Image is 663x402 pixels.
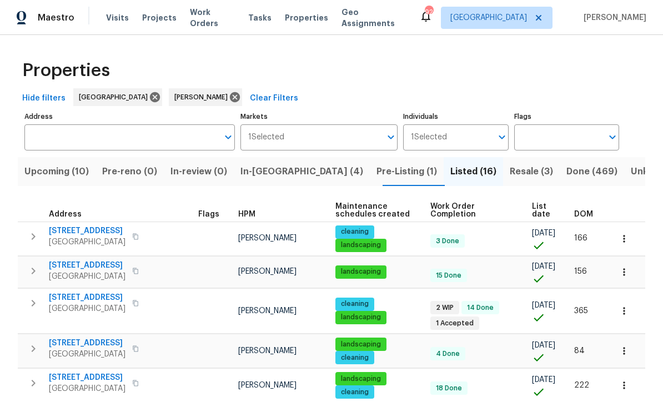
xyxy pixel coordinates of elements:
[574,234,587,242] span: 166
[250,92,298,105] span: Clear Filters
[174,92,232,103] span: [PERSON_NAME]
[431,271,466,280] span: 15 Done
[532,301,555,309] span: [DATE]
[574,347,585,355] span: 84
[238,234,297,242] span: [PERSON_NAME]
[248,14,272,22] span: Tasks
[240,113,398,120] label: Markets
[336,388,373,397] span: cleaning
[238,381,297,389] span: [PERSON_NAME]
[49,372,125,383] span: [STREET_ADDRESS]
[18,88,70,109] button: Hide filters
[341,7,406,29] span: Geo Assignments
[49,260,125,271] span: [STREET_ADDRESS]
[532,203,555,218] span: List date
[49,292,125,303] span: [STREET_ADDRESS]
[49,271,125,282] span: [GEOGRAPHIC_DATA]
[336,340,385,349] span: landscaping
[38,12,74,23] span: Maestro
[238,210,255,218] span: HPM
[514,113,619,120] label: Flags
[532,229,555,237] span: [DATE]
[425,7,433,18] div: 92
[49,383,125,394] span: [GEOGRAPHIC_DATA]
[383,129,399,145] button: Open
[431,237,464,246] span: 3 Done
[169,88,242,106] div: [PERSON_NAME]
[49,237,125,248] span: [GEOGRAPHIC_DATA]
[574,307,588,315] span: 365
[574,268,587,275] span: 156
[336,227,373,237] span: cleaning
[376,164,437,179] span: Pre-Listing (1)
[579,12,646,23] span: [PERSON_NAME]
[106,12,129,23] span: Visits
[49,210,82,218] span: Address
[49,225,125,237] span: [STREET_ADDRESS]
[431,319,478,328] span: 1 Accepted
[238,347,297,355] span: [PERSON_NAME]
[240,164,363,179] span: In-[GEOGRAPHIC_DATA] (4)
[220,129,236,145] button: Open
[79,92,152,103] span: [GEOGRAPHIC_DATA]
[335,203,411,218] span: Maintenance schedules created
[24,113,235,120] label: Address
[336,353,373,363] span: cleaning
[73,88,162,106] div: [GEOGRAPHIC_DATA]
[431,349,464,359] span: 4 Done
[532,341,555,349] span: [DATE]
[532,263,555,270] span: [DATE]
[532,376,555,384] span: [DATE]
[574,381,589,389] span: 222
[170,164,227,179] span: In-review (0)
[336,374,385,384] span: landscaping
[24,164,89,179] span: Upcoming (10)
[431,384,466,393] span: 18 Done
[450,12,527,23] span: [GEOGRAPHIC_DATA]
[22,92,66,105] span: Hide filters
[574,210,593,218] span: DOM
[238,268,297,275] span: [PERSON_NAME]
[102,164,157,179] span: Pre-reno (0)
[411,133,447,142] span: 1 Selected
[510,164,553,179] span: Resale (3)
[403,113,508,120] label: Individuals
[238,307,297,315] span: [PERSON_NAME]
[198,210,219,218] span: Flags
[336,299,373,309] span: cleaning
[450,164,496,179] span: Listed (16)
[49,349,125,360] span: [GEOGRAPHIC_DATA]
[494,129,510,145] button: Open
[22,65,110,76] span: Properties
[336,313,385,322] span: landscaping
[245,88,303,109] button: Clear Filters
[336,240,385,250] span: landscaping
[431,303,458,313] span: 2 WIP
[190,7,235,29] span: Work Orders
[49,303,125,314] span: [GEOGRAPHIC_DATA]
[142,12,177,23] span: Projects
[336,267,385,277] span: landscaping
[566,164,617,179] span: Done (469)
[248,133,284,142] span: 1 Selected
[430,203,513,218] span: Work Order Completion
[605,129,620,145] button: Open
[463,303,498,313] span: 14 Done
[285,12,328,23] span: Properties
[49,338,125,349] span: [STREET_ADDRESS]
